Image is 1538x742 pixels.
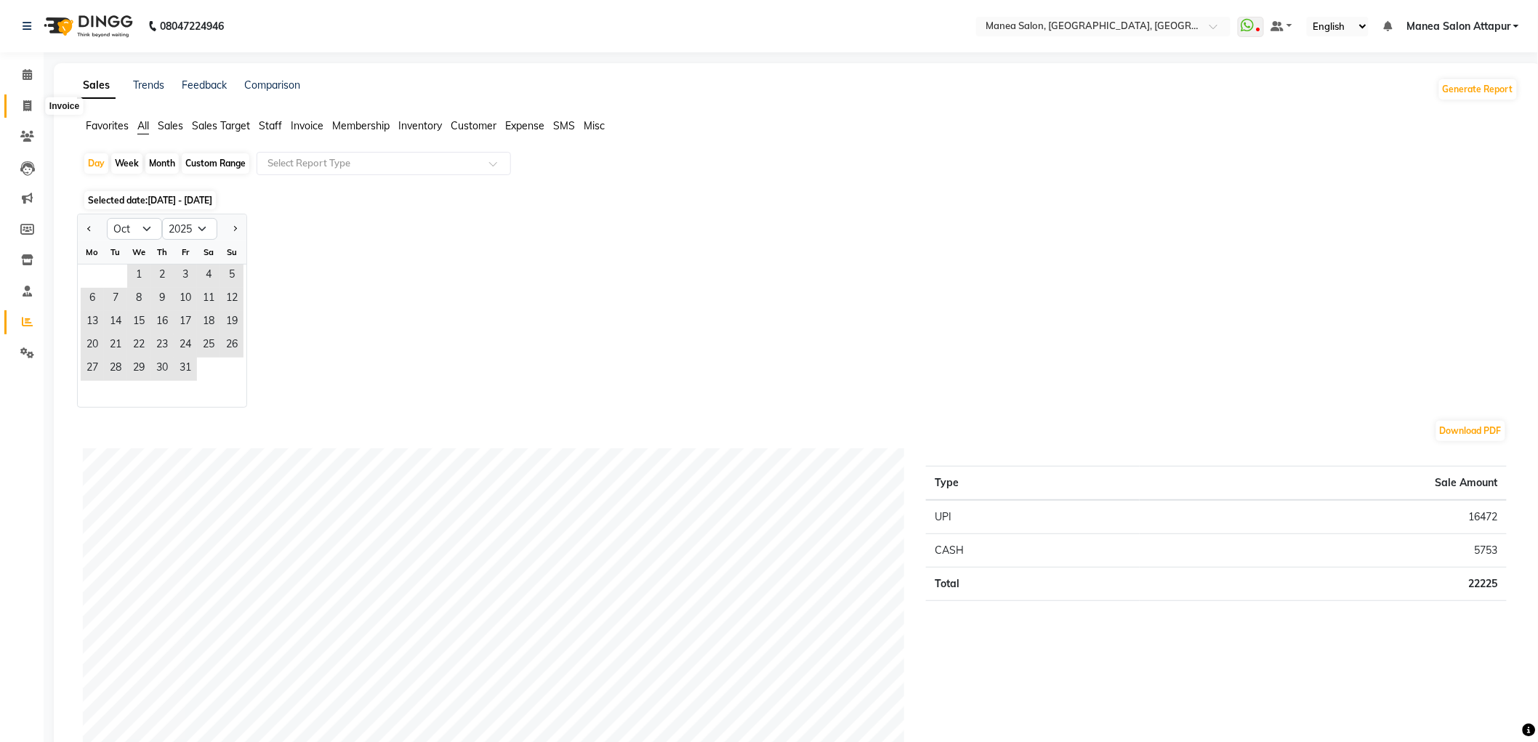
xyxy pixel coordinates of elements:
div: Day [84,153,108,174]
div: Wednesday, October 15, 2025 [127,311,150,334]
div: Sunday, October 12, 2025 [220,288,243,311]
div: Week [111,153,142,174]
div: Monday, October 27, 2025 [81,358,104,381]
div: Su [220,241,243,264]
span: All [137,119,149,132]
span: Sales [158,119,183,132]
span: Selected date: [84,191,216,209]
span: 26 [220,334,243,358]
div: Thursday, October 2, 2025 [150,265,174,288]
td: CASH [926,534,1140,568]
a: Trends [133,78,164,92]
span: Favorites [86,119,129,132]
div: Thursday, October 30, 2025 [150,358,174,381]
div: Wednesday, October 29, 2025 [127,358,150,381]
span: 29 [127,358,150,381]
div: Friday, October 3, 2025 [174,265,197,288]
div: Wednesday, October 1, 2025 [127,265,150,288]
span: 18 [197,311,220,334]
div: Tuesday, October 7, 2025 [104,288,127,311]
div: Monday, October 13, 2025 [81,311,104,334]
div: Custom Range [182,153,249,174]
span: 30 [150,358,174,381]
span: Expense [505,119,544,132]
span: 19 [220,311,243,334]
div: Sunday, October 26, 2025 [220,334,243,358]
button: Download PDF [1436,421,1505,441]
div: Friday, October 24, 2025 [174,334,197,358]
div: Th [150,241,174,264]
div: Friday, October 31, 2025 [174,358,197,381]
span: 17 [174,311,197,334]
span: Manea Salon Attapur [1406,19,1510,34]
div: Thursday, October 9, 2025 [150,288,174,311]
div: Wednesday, October 8, 2025 [127,288,150,311]
span: Inventory [398,119,442,132]
span: 27 [81,358,104,381]
div: We [127,241,150,264]
td: 16472 [1140,500,1507,534]
div: Tuesday, October 21, 2025 [104,334,127,358]
button: Previous month [84,217,95,241]
span: 20 [81,334,104,358]
div: Month [145,153,179,174]
span: 24 [174,334,197,358]
div: Friday, October 17, 2025 [174,311,197,334]
div: Tuesday, October 14, 2025 [104,311,127,334]
span: 2 [150,265,174,288]
span: Customer [451,119,496,132]
a: Comparison [244,78,300,92]
th: Type [926,467,1140,501]
span: 31 [174,358,197,381]
td: UPI [926,500,1140,534]
span: 1 [127,265,150,288]
a: Sales [77,73,116,99]
span: [DATE] - [DATE] [148,195,212,206]
div: Sunday, October 5, 2025 [220,265,243,288]
div: Mo [81,241,104,264]
div: Saturday, October 4, 2025 [197,265,220,288]
select: Select month [107,218,162,240]
span: 23 [150,334,174,358]
span: 16 [150,311,174,334]
div: Friday, October 10, 2025 [174,288,197,311]
span: 12 [220,288,243,311]
img: logo [37,6,137,47]
span: Misc [584,119,605,132]
th: Sale Amount [1140,467,1507,501]
button: Generate Report [1439,79,1517,100]
select: Select year [162,218,217,240]
td: 22225 [1140,568,1507,601]
div: Monday, October 20, 2025 [81,334,104,358]
div: Sunday, October 19, 2025 [220,311,243,334]
span: Staff [259,119,282,132]
span: 6 [81,288,104,311]
b: 08047224946 [160,6,224,47]
span: 22 [127,334,150,358]
div: Saturday, October 25, 2025 [197,334,220,358]
div: Saturday, October 18, 2025 [197,311,220,334]
span: 25 [197,334,220,358]
span: Invoice [291,119,323,132]
span: 4 [197,265,220,288]
div: Thursday, October 23, 2025 [150,334,174,358]
span: 5 [220,265,243,288]
div: Wednesday, October 22, 2025 [127,334,150,358]
span: 10 [174,288,197,311]
span: Sales Target [192,119,250,132]
span: Membership [332,119,390,132]
span: SMS [553,119,575,132]
span: 13 [81,311,104,334]
td: 5753 [1140,534,1507,568]
span: 3 [174,265,197,288]
div: Sa [197,241,220,264]
div: Thursday, October 16, 2025 [150,311,174,334]
span: 14 [104,311,127,334]
td: Total [926,568,1140,601]
span: 8 [127,288,150,311]
div: Fr [174,241,197,264]
span: 21 [104,334,127,358]
span: 9 [150,288,174,311]
span: 28 [104,358,127,381]
div: Saturday, October 11, 2025 [197,288,220,311]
